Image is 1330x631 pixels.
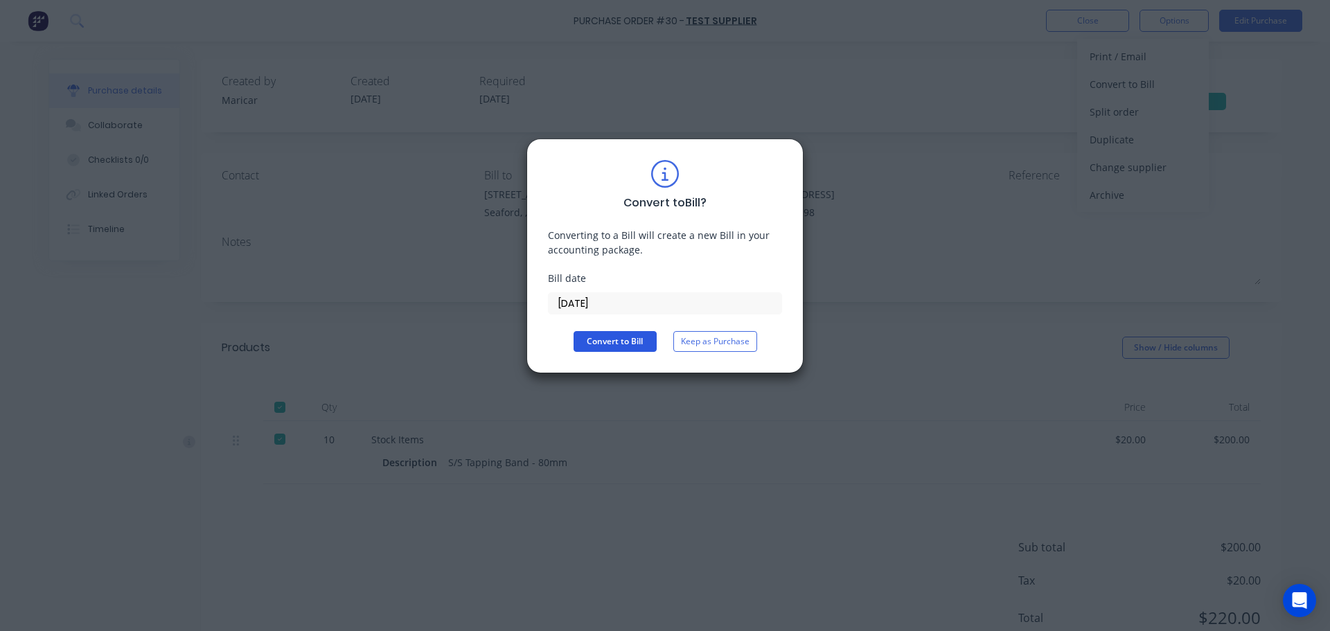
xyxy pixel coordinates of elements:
[673,331,757,352] button: Keep as Purchase
[574,331,657,352] button: Convert to Bill
[1283,584,1316,617] div: Open Intercom Messenger
[548,228,782,257] div: Converting to a Bill will create a new Bill in your accounting package.
[548,271,782,285] div: Bill date
[623,195,707,211] div: Convert to Bill ?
